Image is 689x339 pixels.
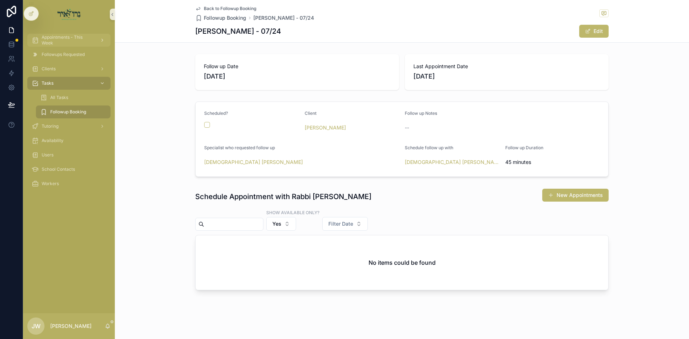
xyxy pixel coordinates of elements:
[204,110,228,116] span: Scheduled?
[27,48,111,61] a: Followups Requested
[204,6,256,11] span: Back to Followup Booking
[50,322,92,330] p: [PERSON_NAME]
[405,159,500,166] a: [DEMOGRAPHIC_DATA] [PERSON_NAME]
[204,145,275,150] span: Specialist who requested follow up
[42,181,59,187] span: Workers
[42,80,53,86] span: Tasks
[328,220,353,227] span: Filter Date
[23,29,115,199] div: scrollable content
[42,123,58,129] span: Tutoring
[369,258,436,267] h2: No items could be found
[27,77,111,90] a: Tasks
[542,189,609,202] button: New Appointments
[405,145,453,150] span: Schedule follow up with
[42,152,53,158] span: Users
[195,6,256,11] a: Back to Followup Booking
[266,217,296,231] button: Select Button
[27,134,111,147] a: Availability
[195,192,371,202] h1: Schedule Appointment with Rabbi [PERSON_NAME]
[266,209,319,216] label: Show available only?
[204,14,246,22] span: Followup Booking
[57,9,81,20] img: App logo
[27,177,111,190] a: Workers
[27,149,111,161] a: Users
[204,63,390,70] span: Follow up Date
[27,62,111,75] a: Clients
[413,71,600,81] span: [DATE]
[413,63,600,70] span: Last Appointment Date
[36,91,111,104] a: All Tasks
[32,322,41,330] span: JW
[42,66,56,72] span: Clients
[27,120,111,133] a: Tutoring
[36,105,111,118] a: Followup Booking
[272,220,281,227] span: Yes
[42,138,64,143] span: Availability
[305,110,317,116] span: Client
[27,163,111,176] a: School Contacts
[204,159,303,166] a: [DEMOGRAPHIC_DATA] [PERSON_NAME]
[579,25,609,38] button: Edit
[50,109,86,115] span: Followup Booking
[305,124,346,131] a: [PERSON_NAME]
[505,145,543,150] span: Follow up Duration
[505,159,600,166] span: 45 minutes
[195,14,246,22] a: Followup Booking
[27,34,111,47] a: Appointments - This Week
[195,26,281,36] h1: [PERSON_NAME] - 07/24
[42,34,94,46] span: Appointments - This Week
[42,52,85,57] span: Followups Requested
[322,217,368,231] button: Select Button
[50,95,68,100] span: All Tasks
[204,71,390,81] span: [DATE]
[405,124,409,131] span: --
[42,166,75,172] span: School Contacts
[405,110,437,116] span: Follow up Notes
[253,14,314,22] a: [PERSON_NAME] - 07/24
